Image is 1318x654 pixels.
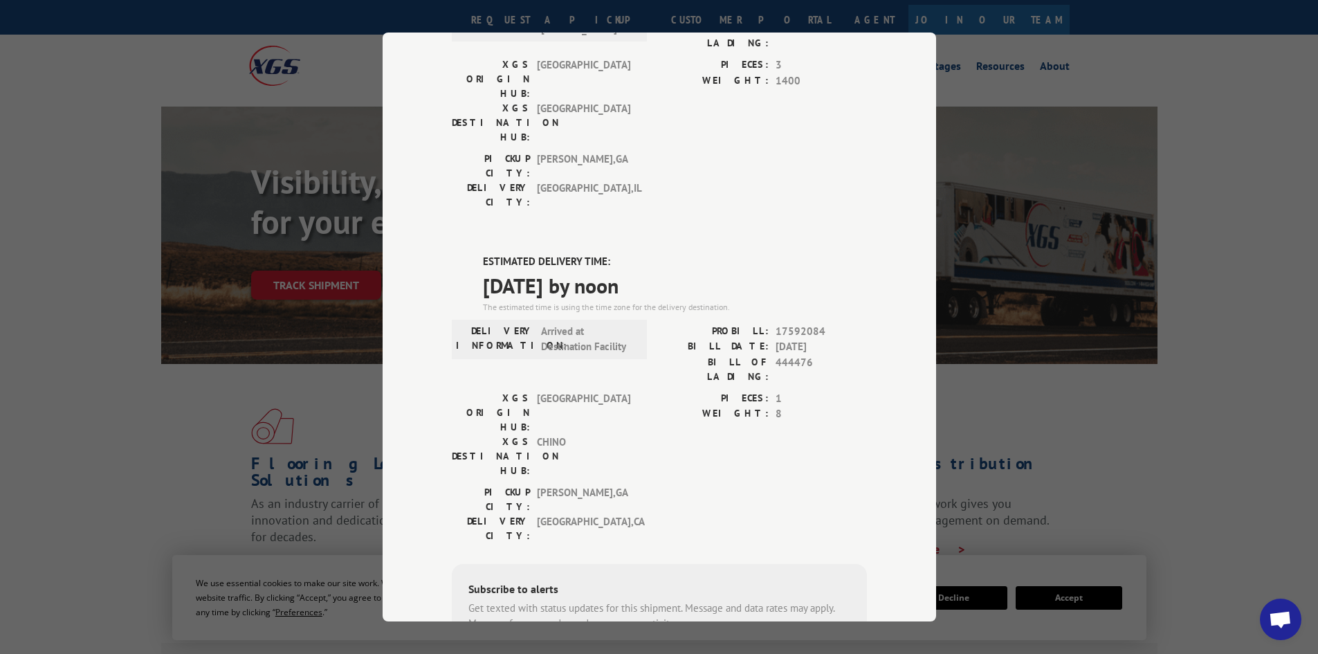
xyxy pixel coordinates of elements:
[537,485,630,514] span: [PERSON_NAME] , GA
[776,355,867,384] span: 444476
[776,57,867,73] span: 3
[537,152,630,181] span: [PERSON_NAME] , GA
[468,601,850,632] div: Get texted with status updates for this shipment. Message and data rates may apply. Message frequ...
[452,485,530,514] label: PICKUP CITY:
[452,391,530,435] label: XGS ORIGIN HUB:
[537,57,630,101] span: [GEOGRAPHIC_DATA]
[659,21,769,51] label: BILL OF LADING:
[452,101,530,145] label: XGS DESTINATION HUB:
[483,254,867,270] label: ESTIMATED DELIVERY TIME:
[452,181,530,210] label: DELIVERY CITY:
[659,391,769,407] label: PIECES:
[537,391,630,435] span: [GEOGRAPHIC_DATA]
[659,57,769,73] label: PIECES:
[776,21,867,51] span: 444476
[452,514,530,543] label: DELIVERY CITY:
[776,339,867,355] span: [DATE]
[776,391,867,407] span: 1
[1260,599,1301,640] div: Open chat
[456,324,534,355] label: DELIVERY INFORMATION:
[659,406,769,422] label: WEIGHT:
[776,324,867,340] span: 17592084
[537,181,630,210] span: [GEOGRAPHIC_DATA] , IL
[483,301,867,314] div: The estimated time is using the time zone for the delivery destination.
[537,435,630,478] span: CHINO
[468,581,850,601] div: Subscribe to alerts
[659,339,769,355] label: BILL DATE:
[541,324,634,355] span: Arrived at Destination Facility
[452,152,530,181] label: PICKUP CITY:
[452,435,530,478] label: XGS DESTINATION HUB:
[776,406,867,422] span: 8
[659,324,769,340] label: PROBILL:
[483,270,867,301] span: [DATE] by noon
[659,73,769,89] label: WEIGHT:
[537,101,630,145] span: [GEOGRAPHIC_DATA]
[776,73,867,89] span: 1400
[452,57,530,101] label: XGS ORIGIN HUB:
[537,514,630,543] span: [GEOGRAPHIC_DATA] , CA
[659,355,769,384] label: BILL OF LADING:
